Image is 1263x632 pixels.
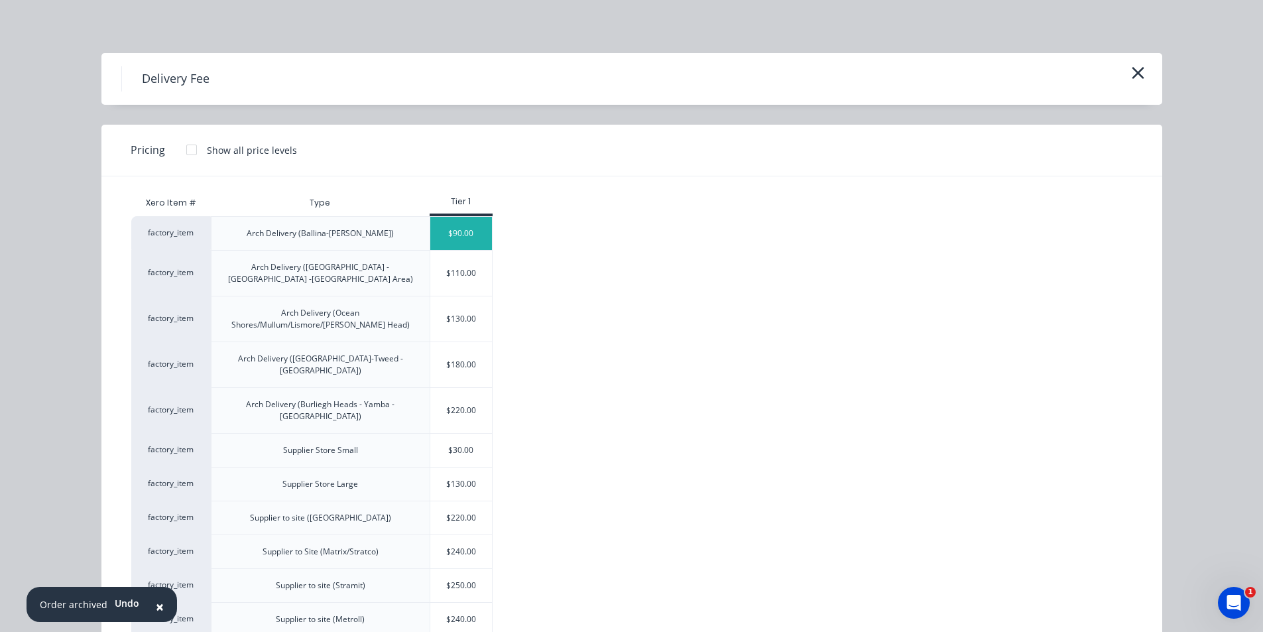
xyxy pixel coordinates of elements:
[156,598,164,616] span: ×
[430,468,493,501] div: $130.00
[222,353,419,377] div: Arch Delivery ([GEOGRAPHIC_DATA]-Tweed - [GEOGRAPHIC_DATA])
[131,568,211,602] div: factory_item
[276,580,365,592] div: Supplier to site (Stramit)
[247,227,394,239] div: Arch Delivery (Ballina-[PERSON_NAME])
[131,535,211,568] div: factory_item
[131,433,211,467] div: factory_item
[263,546,379,558] div: Supplier to Site (Matrix/Stratco)
[283,444,358,456] div: Supplier Store Small
[430,434,493,467] div: $30.00
[1245,587,1256,598] span: 1
[131,250,211,296] div: factory_item
[430,296,493,342] div: $130.00
[143,591,177,623] button: Close
[131,190,211,216] div: Xero Item #
[222,307,419,331] div: Arch Delivery (Ocean Shores/Mullum/Lismore/[PERSON_NAME] Head)
[250,512,391,524] div: Supplier to site ([GEOGRAPHIC_DATA])
[222,399,419,422] div: Arch Delivery (Burliegh Heads - Yamba - [GEOGRAPHIC_DATA])
[299,186,341,220] div: Type
[430,569,493,602] div: $250.00
[121,66,229,92] h4: Delivery Fee
[430,535,493,568] div: $240.00
[430,217,493,250] div: $90.00
[222,261,419,285] div: Arch Delivery ([GEOGRAPHIC_DATA] - [GEOGRAPHIC_DATA] -[GEOGRAPHIC_DATA] Area)
[430,342,493,387] div: $180.00
[207,143,297,157] div: Show all price levels
[1218,587,1250,619] iframe: Intercom live chat
[131,387,211,433] div: factory_item
[430,196,493,208] div: Tier 1
[276,613,365,625] div: Supplier to site (Metroll)
[131,296,211,342] div: factory_item
[131,216,211,250] div: factory_item
[107,594,147,613] button: Undo
[282,478,358,490] div: Supplier Store Large
[430,388,493,433] div: $220.00
[131,142,165,158] span: Pricing
[430,251,493,296] div: $110.00
[131,467,211,501] div: factory_item
[40,598,107,611] div: Order archived
[131,342,211,387] div: factory_item
[131,501,211,535] div: factory_item
[430,501,493,535] div: $220.00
